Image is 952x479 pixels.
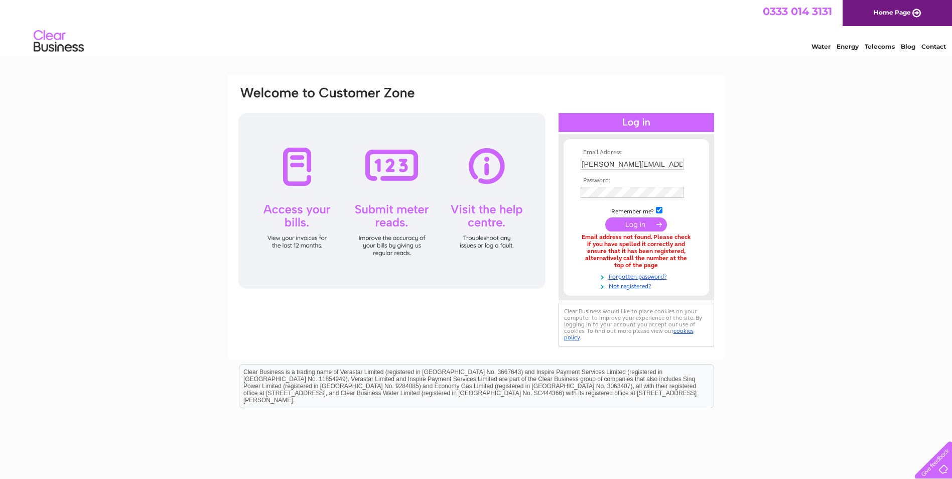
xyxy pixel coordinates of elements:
a: Energy [837,43,859,50]
th: Password: [578,177,695,184]
a: Forgotten password? [581,271,695,281]
input: Submit [605,217,667,231]
a: Blog [901,43,915,50]
td: Remember me? [578,205,695,215]
a: cookies policy [564,327,694,341]
img: logo.png [33,26,84,57]
div: Email address not found. Please check if you have spelled it correctly and ensure that it has bee... [581,234,692,269]
div: Clear Business would like to place cookies on your computer to improve your experience of the sit... [559,303,714,346]
a: Not registered? [581,281,695,290]
th: Email Address: [578,149,695,156]
a: Water [811,43,831,50]
a: Contact [921,43,946,50]
div: Clear Business is a trading name of Verastar Limited (registered in [GEOGRAPHIC_DATA] No. 3667643... [239,6,714,49]
a: 0333 014 3131 [763,5,832,18]
a: Telecoms [865,43,895,50]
